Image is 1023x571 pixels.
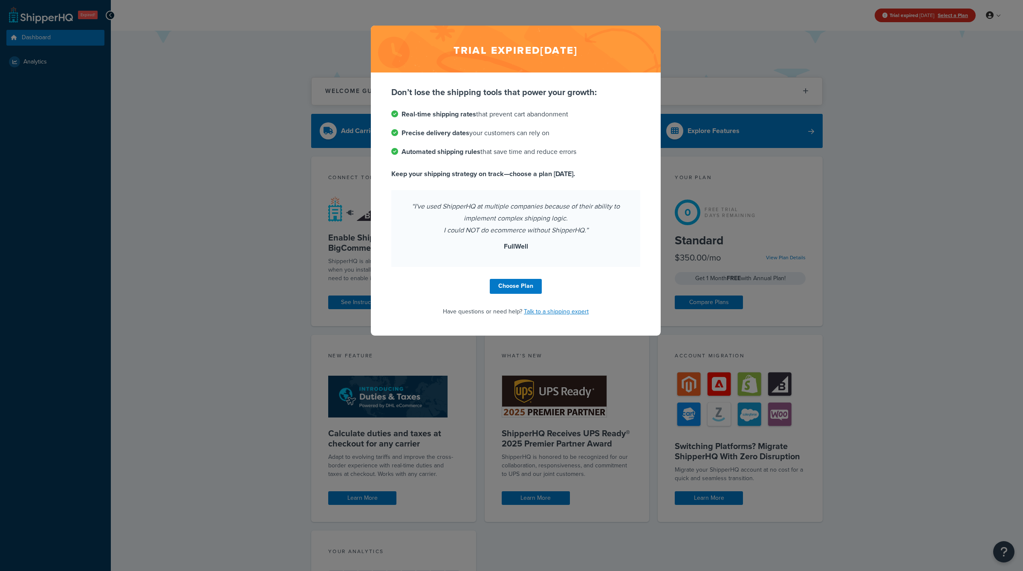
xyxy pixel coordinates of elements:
li: that prevent cart abandonment [391,108,640,120]
h2: Trial expired [DATE] [371,26,661,72]
a: Talk to a shipping expert [524,307,589,316]
p: Have questions or need help? [391,306,640,318]
p: “I've used ShipperHQ at multiple companies because of their ability to implement complex shipping... [402,200,630,236]
li: your customers can rely on [391,127,640,139]
li: that save time and reduce errors [391,146,640,158]
a: Choose Plan [490,279,542,294]
p: FullWell [402,241,630,252]
strong: Real-time shipping rates [402,109,476,119]
p: Keep your shipping strategy on track—choose a plan [DATE]. [391,168,640,180]
p: Don’t lose the shipping tools that power your growth: [391,86,640,98]
strong: Automated shipping rules [402,147,480,157]
strong: Precise delivery dates [402,128,469,138]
